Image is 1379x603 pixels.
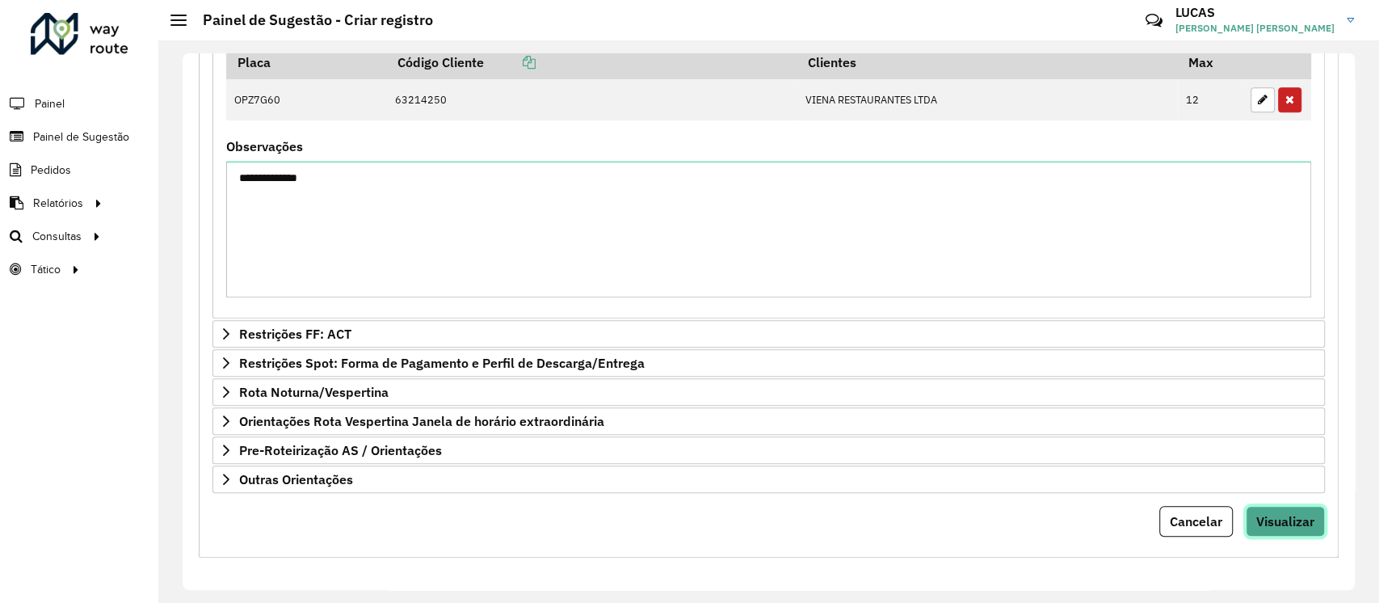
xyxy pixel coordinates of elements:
[797,79,1177,121] td: VIENA RESTAURANTES LTDA
[212,349,1325,377] a: Restrições Spot: Forma de Pagamento e Perfil de Descarga/Entrega
[212,320,1325,348] a: Restrições FF: ACT
[33,195,83,212] span: Relatórios
[226,45,386,79] th: Placa
[386,45,797,79] th: Código Cliente
[187,11,433,29] h2: Painel de Sugestão - Criar registro
[1178,79,1242,121] td: 12
[1175,21,1335,36] span: [PERSON_NAME] [PERSON_NAME]
[31,261,61,278] span: Tático
[212,407,1325,435] a: Orientações Rota Vespertina Janela de horário extraordinária
[386,79,797,121] td: 63214250
[1178,45,1242,79] th: Max
[1175,5,1335,20] h3: LUCAS
[239,444,442,457] span: Pre-Roteirização AS / Orientações
[484,54,536,70] a: Copiar
[35,95,65,112] span: Painel
[239,415,604,428] span: Orientações Rota Vespertina Janela de horário extraordinária
[212,436,1325,464] a: Pre-Roteirização AS / Orientações
[212,466,1325,493] a: Outras Orientações
[239,473,353,486] span: Outras Orientações
[1137,3,1171,38] a: Contato Rápido
[31,162,71,179] span: Pedidos
[239,386,389,398] span: Rota Noturna/Vespertina
[33,129,129,145] span: Painel de Sugestão
[1159,506,1233,537] button: Cancelar
[239,327,351,340] span: Restrições FF: ACT
[797,45,1177,79] th: Clientes
[1256,513,1314,529] span: Visualizar
[1246,506,1325,537] button: Visualizar
[239,356,645,369] span: Restrições Spot: Forma de Pagamento e Perfil de Descarga/Entrega
[212,378,1325,406] a: Rota Noturna/Vespertina
[226,137,303,156] label: Observações
[226,79,386,121] td: OPZ7G60
[32,228,82,245] span: Consultas
[1170,513,1222,529] span: Cancelar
